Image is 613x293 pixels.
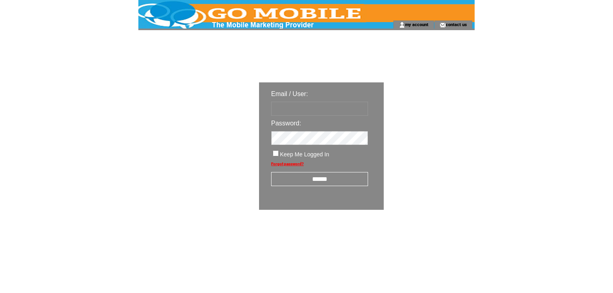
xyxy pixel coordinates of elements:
[280,151,329,158] span: Keep Me Logged In
[405,22,428,27] a: my account
[440,22,446,28] img: contact_us_icon.gif
[271,162,304,166] a: Forgot password?
[271,90,308,97] span: Email / User:
[271,120,301,127] span: Password:
[407,230,447,240] img: transparent.png
[446,22,467,27] a: contact us
[399,22,405,28] img: account_icon.gif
